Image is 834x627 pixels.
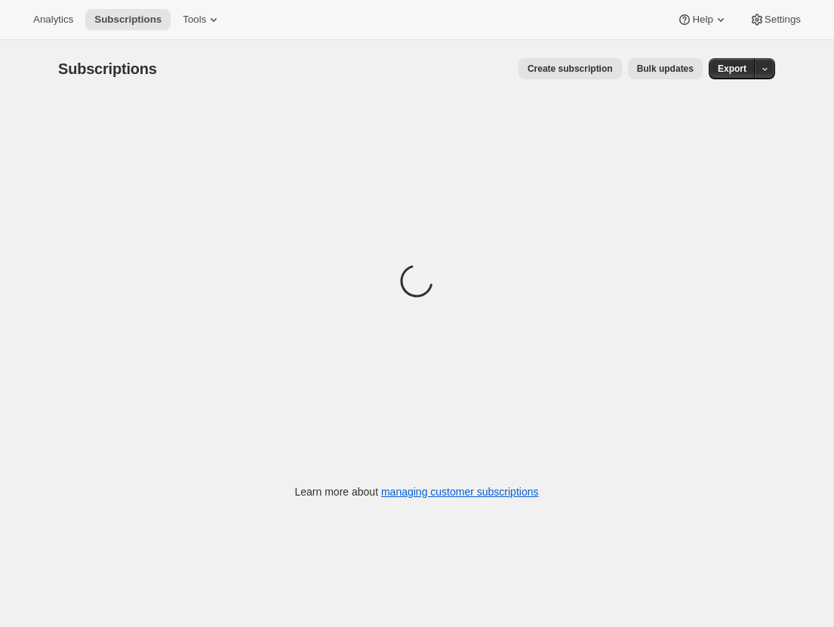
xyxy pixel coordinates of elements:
[692,14,712,26] span: Help
[765,14,801,26] span: Settings
[740,9,810,30] button: Settings
[381,486,539,498] a: managing customer subscriptions
[709,58,756,79] button: Export
[528,63,613,75] span: Create subscription
[94,14,162,26] span: Subscriptions
[637,63,694,75] span: Bulk updates
[295,484,539,499] p: Learn more about
[519,58,622,79] button: Create subscription
[58,60,157,77] span: Subscriptions
[668,9,737,30] button: Help
[628,58,703,79] button: Bulk updates
[33,14,73,26] span: Analytics
[174,9,230,30] button: Tools
[24,9,82,30] button: Analytics
[183,14,206,26] span: Tools
[85,9,171,30] button: Subscriptions
[718,63,746,75] span: Export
